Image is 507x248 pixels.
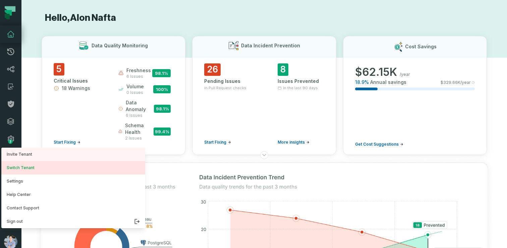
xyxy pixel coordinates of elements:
h3: Data Quality Monitoring [92,42,148,49]
button: Sign out [1,215,145,228]
h3: Cost Savings [405,43,437,50]
span: in Pull Request checks [204,85,246,91]
span: 6 issues [126,74,151,79]
a: Start Fixing [204,140,231,145]
h3: Data Incident Prevention [241,42,300,49]
div: Issues Prevented [278,78,324,85]
span: In the last 90 days [283,85,318,91]
span: 2 issues [125,136,154,141]
a: Start Fixing [54,140,80,145]
span: Get Cost Suggestions [355,142,399,147]
div: Critical Issues [54,78,106,84]
span: 18 Warnings [62,85,90,92]
div: Pending Issues [204,78,251,85]
span: 26 [204,63,221,76]
button: Cost Savings$62.15K/year18.9%Annual savings$329.66K/yearGet Cost Suggestions [343,36,487,155]
span: Start Fixing [54,140,76,145]
span: /year [400,72,410,77]
span: volume [126,83,144,90]
span: 0 issues [126,90,144,95]
span: Start Fixing [204,140,226,145]
span: $ 329.66K /year [441,80,471,85]
span: 8 [278,63,288,76]
a: Help Center [1,188,145,201]
span: 18.9 % [355,79,369,86]
h1: Hello, Alon Nafta [42,12,487,24]
span: 98.1 % [152,69,171,77]
div: avatar of Alon Nafta [1,148,145,228]
span: 5 [54,63,64,76]
button: Data Incident Prevention26Pending Issuesin Pull Request checksStart Fixing8Issues PreventedIn the... [192,36,336,155]
a: Get Cost Suggestions [355,142,403,147]
span: 99.4 % [154,128,171,136]
span: 6 issues [126,113,154,118]
a: Invite Tenant [1,148,145,161]
button: Settings [1,175,145,188]
span: More insights [278,140,305,145]
a: More insights [278,140,309,145]
span: Annual savings [370,79,406,86]
span: schema health [125,122,154,136]
button: Data Quality Monitoring5Critical Issues18 WarningsStart Fixingfreshness6 issues98.1%volume0 issue... [42,36,185,155]
span: 98.1 % [154,105,171,113]
a: Contact Support [1,201,145,215]
span: 100 % [153,85,171,93]
span: data anomaly [126,99,154,113]
button: Switch Tenant [1,161,145,175]
span: freshness [126,67,151,74]
span: $ 62.15K [355,65,397,79]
